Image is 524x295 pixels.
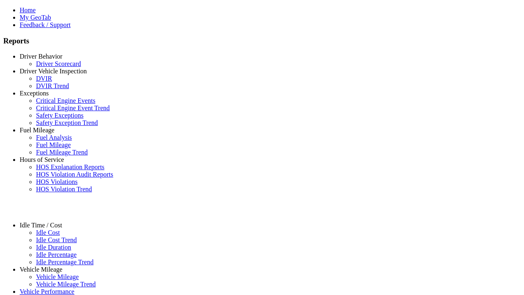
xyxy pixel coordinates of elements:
a: Vehicle Mileage [36,273,79,280]
a: HOS Violations [36,178,77,185]
a: Idle Cost Trend [36,236,77,243]
a: My GeoTab [20,14,51,21]
a: HOS Violation Trend [36,186,92,193]
a: Idle Percentage Trend [36,259,93,265]
a: Exceptions [20,90,49,97]
a: Feedback / Support [20,21,70,28]
a: Driver Scorecard [36,60,81,67]
a: Vehicle Mileage [20,266,62,273]
a: Safety Exception Trend [36,119,98,126]
a: Fuel Mileage [36,141,71,148]
a: Driver Behavior [20,53,62,60]
a: Idle Time / Cost [20,222,62,229]
a: DVIR Trend [36,82,69,89]
a: Vehicle Performance [20,288,75,295]
a: Fuel Mileage [20,127,54,134]
h3: Reports [3,36,521,45]
a: Idle Duration [36,244,71,251]
a: Safety Exceptions [36,112,84,119]
a: Idle Percentage [36,251,77,258]
a: Critical Engine Event Trend [36,104,110,111]
a: HOS Explanation Reports [36,163,104,170]
a: Hours of Service [20,156,64,163]
a: Idle Cost [36,229,60,236]
a: Vehicle Mileage Trend [36,281,96,288]
a: HOS Violation Audit Reports [36,171,113,178]
a: Driver Vehicle Inspection [20,68,87,75]
a: Home [20,7,36,14]
a: Fuel Analysis [36,134,72,141]
a: Fuel Mileage Trend [36,149,88,156]
a: Critical Engine Events [36,97,95,104]
a: DVIR [36,75,52,82]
